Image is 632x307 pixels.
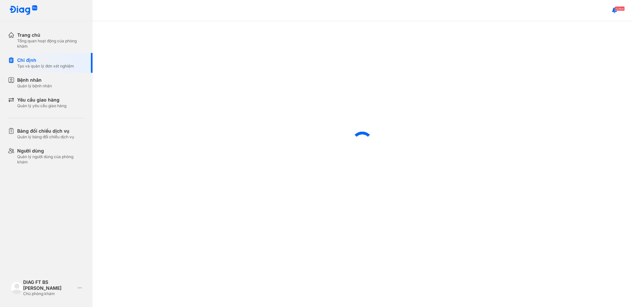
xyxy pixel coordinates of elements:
[17,77,52,83] div: Bệnh nhân
[17,97,66,103] div: Yêu cầu giao hàng
[615,6,625,11] span: 5064
[17,148,85,154] div: Người dùng
[23,279,75,291] div: DIAG FT BS [PERSON_NAME]
[17,83,52,89] div: Quản lý bệnh nhân
[17,38,85,49] div: Tổng quan hoạt động của phòng khám
[17,64,74,69] div: Tạo và quản lý đơn xét nghiệm
[17,103,66,109] div: Quản lý yêu cầu giao hàng
[17,32,85,38] div: Trang chủ
[17,57,74,64] div: Chỉ định
[9,5,38,16] img: logo
[23,291,75,296] div: Chủ phòng khám
[17,134,74,140] div: Quản lý bảng đối chiếu dịch vụ
[11,282,23,294] img: logo
[17,154,85,165] div: Quản lý người dùng của phòng khám
[17,128,74,134] div: Bảng đối chiếu dịch vụ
